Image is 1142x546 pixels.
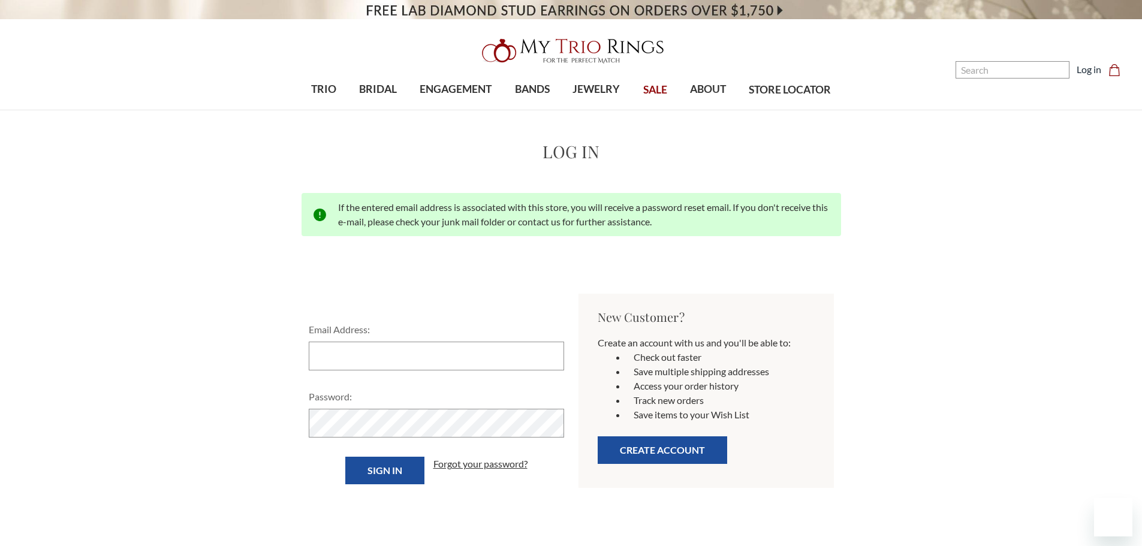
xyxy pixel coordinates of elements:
[572,82,620,97] span: JEWELRY
[631,71,678,110] a: SALE
[598,308,815,326] h2: New Customer?
[475,32,667,70] img: My Trio Rings
[749,82,831,98] span: STORE LOCATOR
[598,436,727,464] button: Create Account
[1108,62,1128,77] a: Cart with 0 items
[561,70,631,109] a: JEWELRY
[515,82,550,97] span: BANDS
[1077,62,1101,77] a: Log in
[702,109,714,110] button: submenu toggle
[348,70,408,109] a: BRIDAL
[626,393,815,408] li: Track new orders
[598,448,727,459] a: Create Account
[420,82,492,97] span: ENGAGEMENT
[433,457,528,471] a: Forgot your password?
[626,350,815,364] li: Check out faster
[345,457,424,484] input: Sign in
[626,408,815,422] li: Save items to your Wish List
[526,109,538,110] button: submenu toggle
[408,70,503,109] a: ENGAGEMENT
[737,71,842,110] a: STORE LOCATOR
[590,109,602,110] button: submenu toggle
[1108,64,1120,76] svg: cart.cart_preview
[690,82,726,97] span: ABOUT
[450,109,462,110] button: submenu toggle
[318,109,330,110] button: submenu toggle
[309,390,564,404] label: Password:
[679,70,737,109] a: ABOUT
[338,201,828,227] span: If the entered email address is associated with this store, you will receive a password reset ema...
[626,364,815,379] li: Save multiple shipping addresses
[331,32,810,70] a: My Trio Rings
[309,322,564,337] label: Email Address:
[626,379,815,393] li: Access your order history
[311,82,336,97] span: TRIO
[598,336,815,350] p: Create an account with us and you'll be able to:
[359,82,397,97] span: BRIDAL
[372,109,384,110] button: submenu toggle
[1094,498,1132,536] iframe: Button to launch messaging window
[504,70,561,109] a: BANDS
[643,82,667,98] span: SALE
[956,61,1069,79] input: Search
[302,139,841,164] h1: Log in
[300,70,348,109] a: TRIO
